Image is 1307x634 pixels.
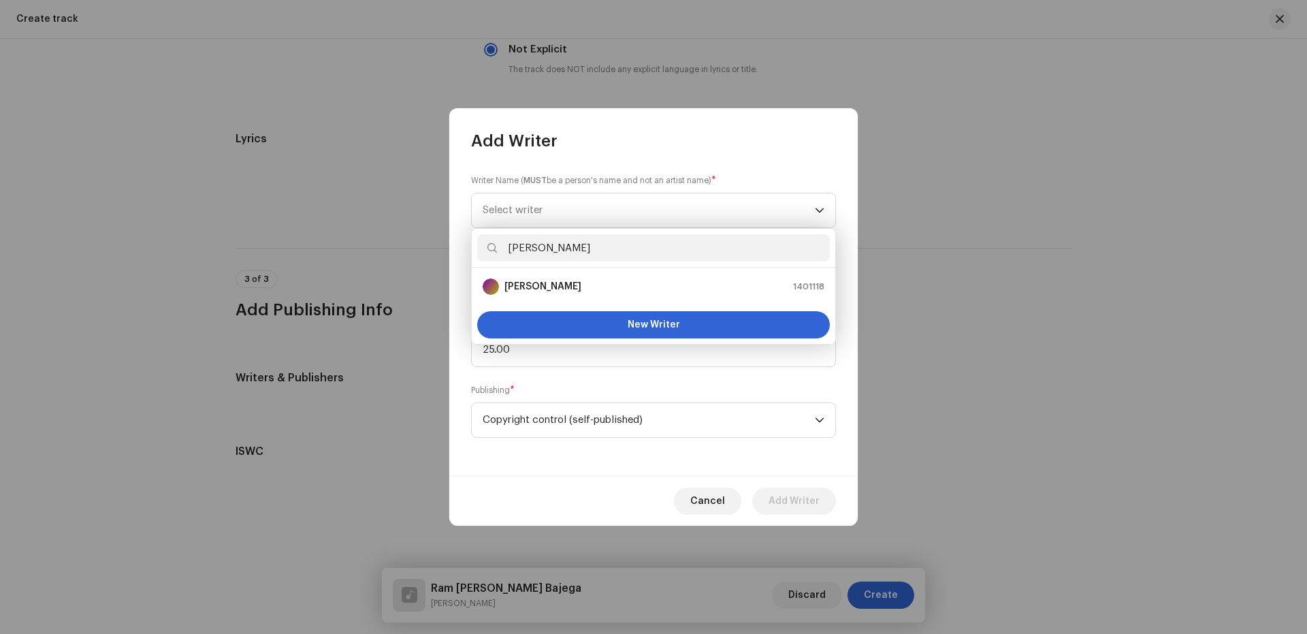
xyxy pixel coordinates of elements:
li: Abhishek Suryavanshi [477,273,830,300]
span: Select writer [483,193,815,227]
span: Add Writer [769,488,820,515]
small: Publishing [471,383,510,397]
div: dropdown trigger [815,193,824,227]
span: New Writer [628,320,680,330]
span: 1401118 [793,280,824,294]
button: New Writer [477,311,830,338]
strong: [PERSON_NAME] [504,280,581,294]
small: Writer Name ( be a person's name and not an artist name) [471,174,711,187]
strong: MUST [523,176,547,185]
span: Copyright control (self-published) [483,403,815,437]
ul: Option List [472,268,835,306]
input: Enter share % [471,332,836,367]
span: Select writer [483,205,543,215]
div: dropdown trigger [815,403,824,437]
span: Add Writer [471,130,558,152]
button: Add Writer [752,488,836,515]
button: Cancel [674,488,741,515]
span: Cancel [690,488,725,515]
